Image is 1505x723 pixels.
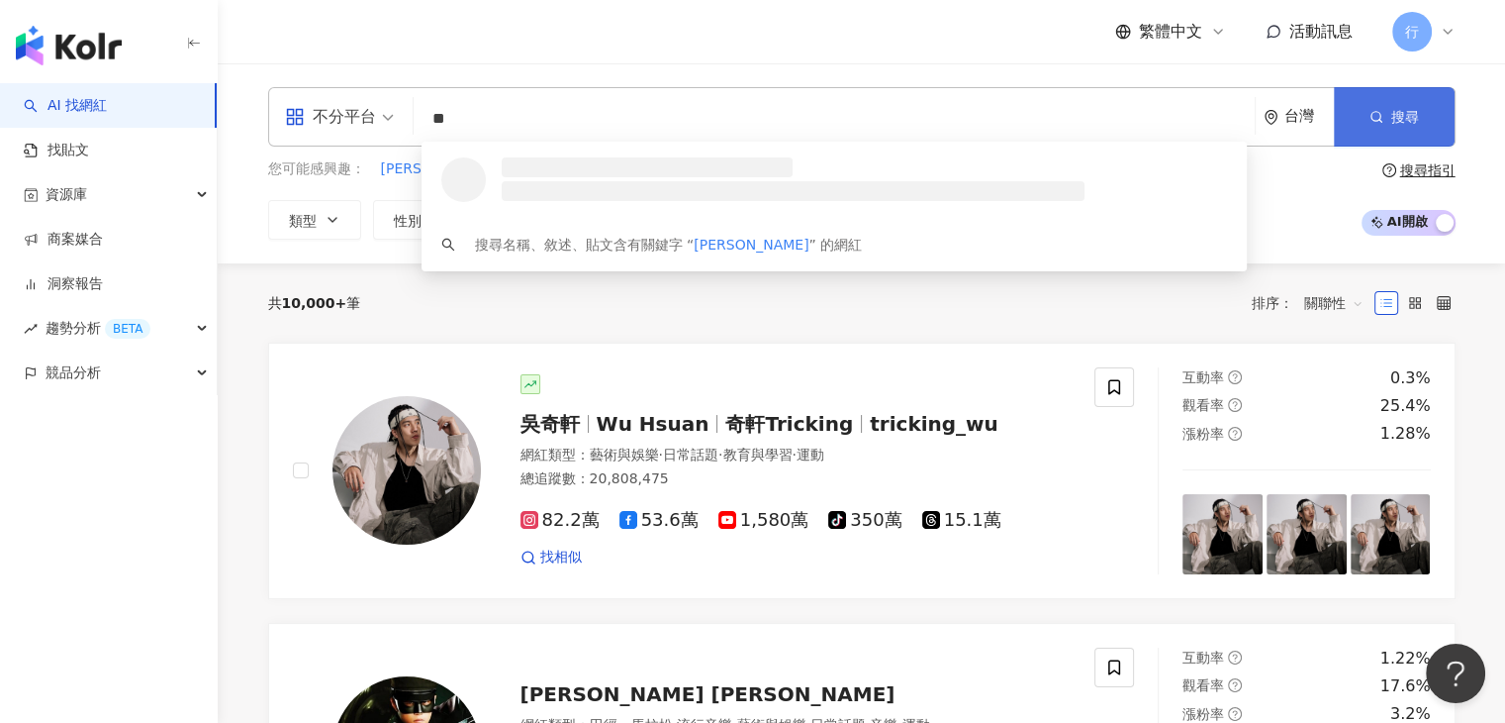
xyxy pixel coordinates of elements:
div: 25.4% [1380,395,1431,417]
span: question-circle [1228,370,1242,384]
span: 53.6萬 [619,510,699,531]
button: 類型 [268,200,361,240]
span: 互動率 [1182,650,1224,666]
span: 活動訊息 [1289,22,1353,41]
span: 觀看率 [1182,677,1224,693]
span: 漲粉率 [1182,706,1224,722]
span: 1,580萬 [718,510,809,531]
div: 網紅類型 ： [520,446,1072,465]
a: KOL Avatar吳奇軒Wu Hsuan奇軒Trickingtricking_wu網紅類型：藝術與娛樂·日常話題·教育與學習·運動總追蹤數：20,808,47582.2萬53.6萬1,580萬... [268,343,1456,599]
span: 教育與學習 [722,447,792,463]
div: 搜尋名稱、敘述、貼文含有關鍵字 “ ” 的網紅 [475,234,863,256]
span: · [792,447,796,463]
span: 82.2萬 [520,510,600,531]
span: Wu Hsuan [597,412,709,436]
span: [PERSON_NAME]涵小姐 [381,159,537,179]
span: 運動 [797,447,824,463]
span: question-circle [1228,398,1242,412]
span: 藝術與娛樂 [590,447,659,463]
img: post-image [1351,494,1431,574]
button: [PERSON_NAME]涵小姐 [380,158,538,180]
iframe: Help Scout Beacon - Open [1426,644,1485,703]
a: 商案媒合 [24,230,103,250]
div: 總追蹤數 ： 20,808,475 [520,469,1072,489]
span: 找相似 [540,548,582,568]
span: 趨勢分析 [46,306,150,351]
span: 您可能感興趣： [268,159,365,179]
span: 性別 [394,213,422,229]
span: 互動率 [1182,369,1224,385]
span: · [718,447,722,463]
span: [PERSON_NAME] [694,237,808,253]
span: 日常話題 [663,447,718,463]
span: appstore [285,107,305,127]
img: post-image [1267,494,1347,574]
span: 吳奇軒 [520,412,580,436]
span: 競品分析 [46,351,101,395]
span: 關聯性 [1304,287,1364,319]
span: 350萬 [828,510,901,531]
img: KOL Avatar [332,396,481,545]
div: BETA [105,319,150,339]
span: [PERSON_NAME] [PERSON_NAME] [520,682,895,706]
button: 性別 [373,200,466,240]
span: · [659,447,663,463]
button: 搜尋 [1334,87,1455,147]
a: 找相似 [520,548,582,568]
span: 資源庫 [46,172,87,217]
span: 類型 [289,213,317,229]
div: 0.3% [1390,367,1431,389]
a: searchAI 找網紅 [24,96,107,116]
div: 不分平台 [285,101,376,133]
span: question-circle [1228,427,1242,441]
span: 10,000+ [282,295,347,311]
span: 觀看率 [1182,397,1224,413]
span: 繁體中文 [1139,21,1202,43]
span: question-circle [1228,678,1242,692]
span: 奇軒Tricking [725,412,853,436]
a: 洞察報告 [24,274,103,294]
span: rise [24,322,38,336]
img: logo [16,26,122,65]
span: 15.1萬 [922,510,1001,531]
span: environment [1264,110,1278,125]
span: question-circle [1228,707,1242,721]
img: post-image [1182,494,1263,574]
span: search [441,238,455,252]
div: 搜尋指引 [1400,162,1456,178]
a: 找貼文 [24,141,89,160]
div: 台灣 [1284,108,1334,125]
span: question-circle [1382,163,1396,177]
span: question-circle [1228,651,1242,665]
div: 共 筆 [268,295,361,311]
div: 1.28% [1380,423,1431,445]
span: 搜尋 [1391,109,1419,125]
div: 排序： [1252,287,1374,319]
span: 漲粉率 [1182,426,1224,442]
span: tricking_wu [870,412,998,436]
div: 17.6% [1380,675,1431,697]
span: 行 [1405,21,1419,43]
div: 1.22% [1380,648,1431,670]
